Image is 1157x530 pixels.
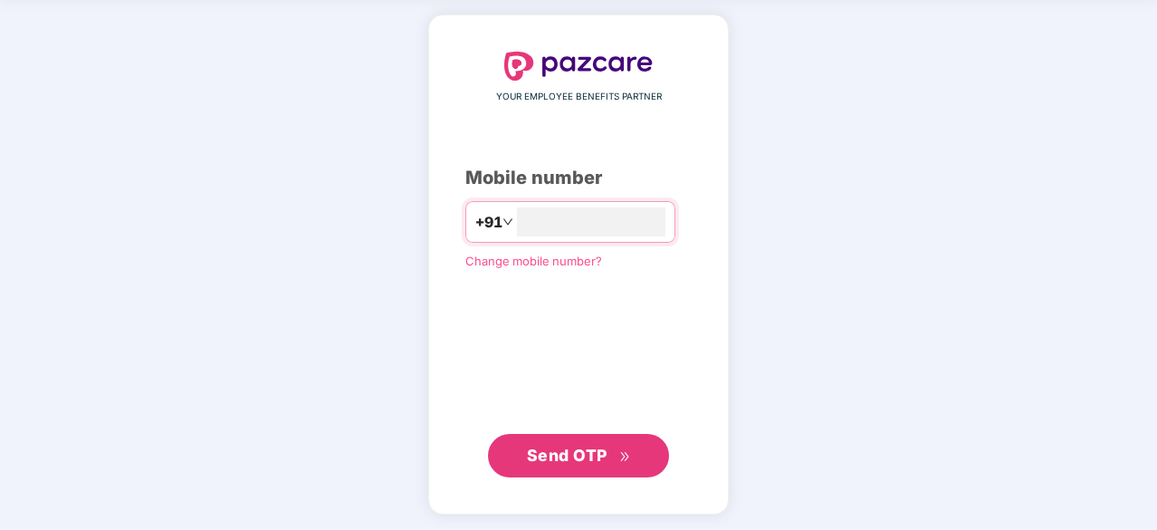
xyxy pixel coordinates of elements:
[465,164,692,192] div: Mobile number
[504,52,653,81] img: logo
[465,254,602,268] a: Change mobile number?
[502,217,513,227] span: down
[475,211,502,234] span: +91
[488,434,669,477] button: Send OTPdouble-right
[527,446,607,465] span: Send OTP
[496,90,662,104] span: YOUR EMPLOYEE BENEFITS PARTNER
[619,451,631,463] span: double-right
